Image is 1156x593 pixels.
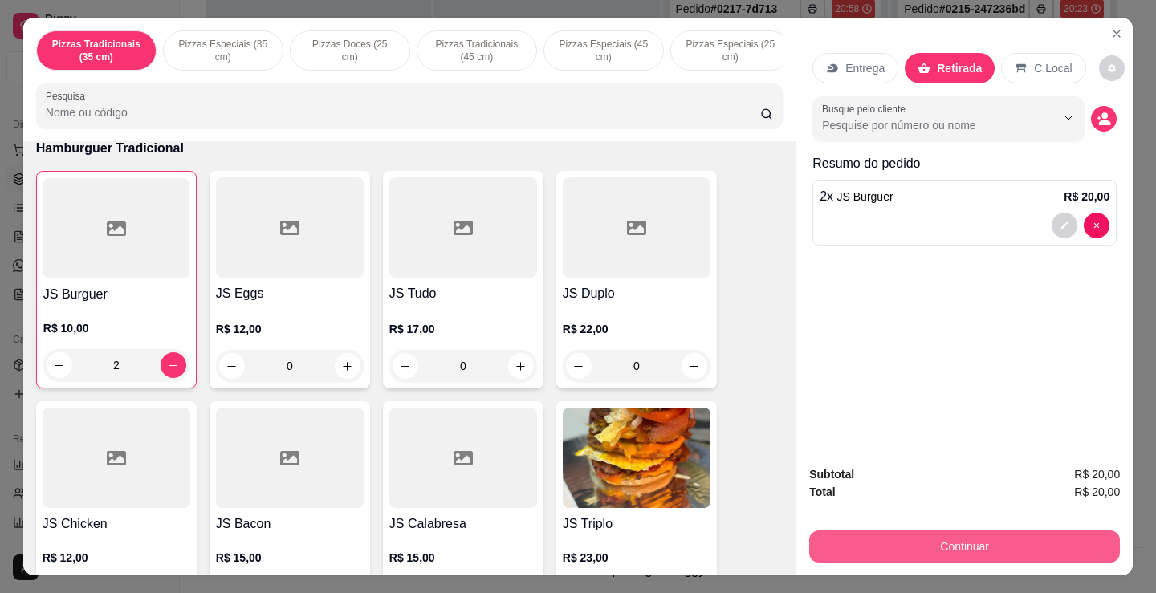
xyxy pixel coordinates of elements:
p: Pizzas Tradicionais (45 cm) [430,38,523,63]
h4: JS Triplo [563,514,710,534]
p: R$ 12,00 [216,321,364,337]
p: Pizzas Especiais (45 cm) [557,38,650,63]
button: Close [1104,21,1130,47]
span: R$ 20,00 [1074,465,1120,483]
button: decrease-product-quantity [47,352,72,378]
p: R$ 17,00 [389,321,537,337]
p: R$ 15,00 [216,550,364,566]
button: Continuar [809,530,1120,563]
h4: JS Tudo [389,284,537,303]
p: R$ 23,00 [563,550,710,566]
h4: JS Eggs [216,284,364,303]
label: Busque pelo cliente [822,102,911,116]
button: decrease-product-quantity [1084,213,1109,238]
p: R$ 22,00 [563,321,710,337]
p: R$ 20,00 [1064,189,1109,205]
h4: JS Chicken [43,514,190,534]
p: Pizzas Especiais (35 cm) [177,38,270,63]
button: decrease-product-quantity [1091,106,1117,132]
span: R$ 20,00 [1074,483,1120,501]
p: Pizzas Especiais (25 cm) [684,38,777,63]
button: increase-product-quantity [682,353,707,379]
p: C.Local [1034,60,1072,76]
p: R$ 15,00 [389,550,537,566]
p: Resumo do pedido [812,154,1117,173]
button: decrease-product-quantity [393,353,418,379]
button: increase-product-quantity [508,353,534,379]
p: Pizzas Tradicionais (35 cm) [50,38,143,63]
button: decrease-product-quantity [1099,55,1125,81]
img: product-image [563,408,710,508]
p: 2 x [820,187,893,206]
input: Busque pelo cliente [822,117,1030,133]
p: R$ 10,00 [43,320,189,336]
h4: JS Calabresa [389,514,537,534]
input: Pesquisa [46,104,761,120]
button: increase-product-quantity [161,352,186,378]
button: decrease-product-quantity [219,353,245,379]
h4: JS Burguer [43,285,189,304]
button: increase-product-quantity [335,353,360,379]
label: Pesquisa [46,89,91,103]
p: Entrega [845,60,885,76]
strong: Subtotal [809,468,854,481]
p: Hamburguer Tradicional [36,139,783,158]
p: Retirada [937,60,982,76]
button: decrease-product-quantity [1052,213,1077,238]
p: Pizzas Doces (25 cm) [303,38,397,63]
strong: Total [809,485,835,498]
button: decrease-product-quantity [566,353,592,379]
span: JS Burguer [837,190,893,203]
button: Show suggestions [1056,105,1081,131]
h4: JS Duplo [563,284,710,303]
h4: JS Bacon [216,514,364,534]
p: R$ 12,00 [43,550,190,566]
